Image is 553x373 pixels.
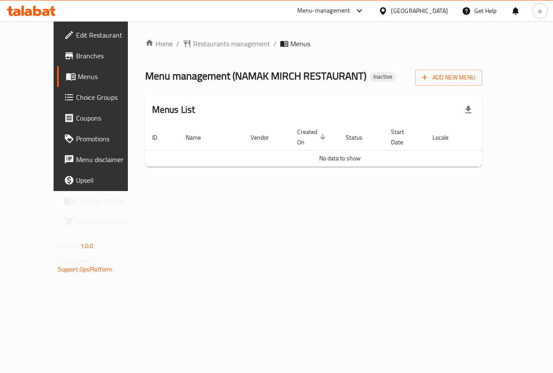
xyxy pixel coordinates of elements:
[538,6,541,16] span: o
[57,128,146,149] a: Promotions
[57,66,146,87] a: Menus
[432,132,460,143] span: Locale
[152,132,168,143] span: ID
[58,240,79,252] span: Version:
[458,99,479,120] div: Export file
[415,70,482,86] button: Add New Menu
[78,71,139,82] span: Menus
[391,6,448,16] div: [GEOGRAPHIC_DATA]
[193,38,270,49] span: Restaurants management
[346,132,374,143] span: Status
[76,92,139,102] span: Choice Groups
[422,72,475,83] span: Add New Menu
[76,134,139,144] span: Promotions
[370,72,396,82] div: Inactive
[57,108,146,128] a: Coupons
[58,264,113,275] a: Support.OpsPlatform
[76,217,139,227] span: Grocery Checklist
[57,87,146,108] a: Choice Groups
[76,30,139,40] span: Edit Restaurant
[391,127,415,147] span: Start Date
[145,66,366,86] span: Menu management ( NAMAK MIRCH RESTAURANT )
[58,255,98,266] span: Get support on:
[57,170,146,191] a: Upsell
[251,132,280,143] span: Vendor
[57,45,146,66] a: Branches
[76,51,139,61] span: Branches
[57,191,146,211] a: Coverage Report
[76,175,139,185] span: Upsell
[290,38,310,49] span: Menus
[186,132,212,143] span: Name
[145,124,535,167] table: enhanced table
[76,113,139,123] span: Coupons
[152,103,195,116] h2: Menus List
[145,38,173,49] a: Home
[319,153,361,164] span: No data to show
[76,154,139,165] span: Menu disclaimer
[57,25,146,45] a: Edit Restaurant
[297,127,328,147] span: Created On
[76,196,139,206] span: Coverage Report
[297,6,350,16] div: Menu-management
[80,240,94,252] span: 1.0.0
[176,38,179,49] li: /
[183,38,270,49] a: Restaurants management
[57,211,146,232] a: Grocery Checklist
[145,38,483,49] nav: breadcrumb
[370,73,396,80] span: Inactive
[57,149,146,170] a: Menu disclaimer
[273,38,276,49] li: /
[470,124,535,150] th: Actions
